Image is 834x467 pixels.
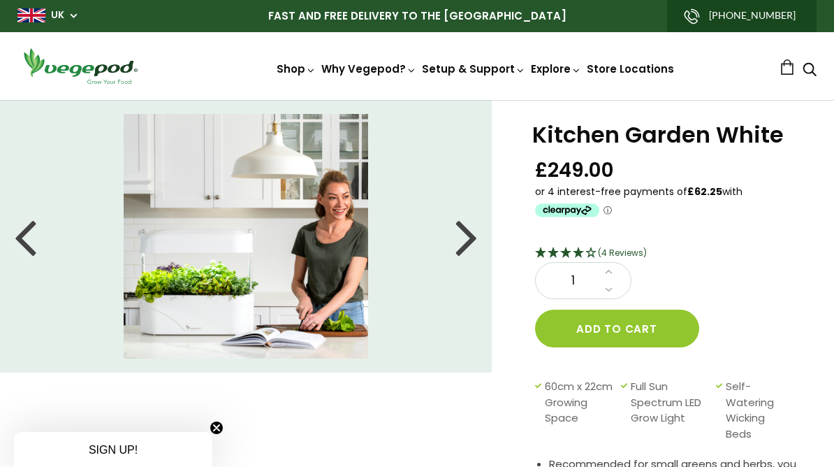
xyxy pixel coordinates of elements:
span: SIGN UP! [89,444,138,456]
button: Close teaser [210,421,224,435]
span: £249.00 [535,157,614,183]
a: Decrease quantity by 1 [601,281,617,299]
span: 1 [550,272,597,290]
a: Shop [277,62,316,76]
a: Setup & Support [422,62,525,76]
a: UK [51,8,64,22]
a: Store Locations [587,62,674,76]
img: Vegepod [17,46,143,86]
button: Add to cart [535,310,699,347]
img: gb_large.png [17,8,45,22]
img: Kitchen Garden White [124,114,368,359]
span: 4 Stars - 4 Reviews [598,247,647,259]
span: Full Sun Spectrum LED Grow Light [631,379,709,442]
span: 60cm x 22cm Growing Space [545,379,614,442]
div: 4 Stars - 4 Reviews [535,245,799,263]
h1: Kitchen Garden White [532,124,799,146]
a: Why Vegepod? [321,62,416,76]
a: Explore [531,62,581,76]
div: SIGN UP!Close teaser [14,432,212,467]
a: Search [803,64,817,78]
span: Self-Watering Wicking Beds [726,379,792,442]
a: Increase quantity by 1 [601,263,617,281]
